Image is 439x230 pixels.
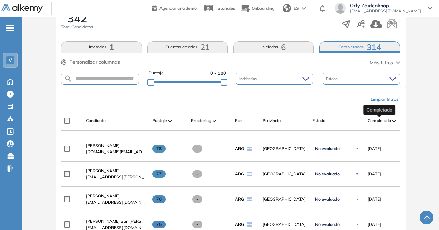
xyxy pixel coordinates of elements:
img: ARG [247,147,252,151]
span: No evaluado [315,146,340,151]
span: No evaluado [315,171,340,177]
span: [PERSON_NAME] San [PERSON_NAME] [86,219,163,224]
span: 0 - 100 [210,70,226,76]
span: [EMAIL_ADDRESS][PERSON_NAME][DOMAIN_NAME] [86,174,147,180]
a: [PERSON_NAME] [86,168,147,174]
span: [DATE] [368,171,381,177]
img: ARG [247,222,252,227]
img: ARG [247,197,252,201]
span: - [192,170,202,178]
span: ARG [235,196,244,202]
span: Completado [368,118,391,124]
span: ES [294,5,299,11]
span: Provincia [263,118,281,124]
button: Más filtros [370,59,400,66]
span: [DATE] [368,146,381,152]
span: - [192,195,202,203]
span: [GEOGRAPHIC_DATA] [263,196,307,202]
img: world [283,4,291,12]
span: Incidencias [239,76,258,81]
span: 77 [152,170,166,178]
span: Agendar una demo [159,6,197,11]
span: Proctoring [191,118,211,124]
img: Ícono de flecha [355,147,359,151]
span: Estado [312,118,325,124]
img: [missing "en.ARROW_ALT" translation] [392,120,396,122]
button: Iniciadas6 [233,41,314,53]
span: 76 [152,195,166,203]
span: Total Candidatos [61,24,93,30]
span: V [9,57,12,63]
img: Ícono de flecha [355,222,359,227]
span: Candidato [86,118,106,124]
span: Puntaje [152,118,167,124]
img: [missing "en.ARROW_ALT" translation] [213,120,216,122]
span: Personalizar columnas [69,58,120,66]
span: ARG [235,146,244,152]
span: Puntaje [149,70,164,76]
span: ARG [235,221,244,228]
span: Estado [326,76,339,81]
button: Cuentas creadas21 [147,41,228,53]
button: Personalizar columnas [61,58,120,66]
span: [EMAIL_ADDRESS][DOMAIN_NAME] [86,199,147,205]
span: [GEOGRAPHIC_DATA] [263,146,307,152]
span: [GEOGRAPHIC_DATA] [263,221,307,228]
span: [PERSON_NAME] [86,193,120,199]
i: - [6,27,14,29]
img: SEARCH_ALT [64,74,72,83]
span: 342 [67,13,87,24]
img: arrow [302,7,306,10]
a: Agendar una demo [152,3,197,12]
span: [DATE] [368,196,381,202]
button: Limpiar filtros [368,93,401,105]
span: - [192,145,202,153]
span: [DATE] [368,221,381,228]
a: [PERSON_NAME] [86,142,147,149]
span: ARG [235,171,244,177]
span: País [235,118,243,124]
span: No evaluado [315,196,340,202]
button: Completadas314 [319,41,400,53]
img: Ícono de flecha [355,172,359,176]
button: Onboarding [241,1,274,16]
span: [EMAIL_ADDRESS][DOMAIN_NAME] [350,8,421,14]
span: Más filtros [370,59,393,66]
a: [PERSON_NAME] San [PERSON_NAME] [86,218,147,224]
img: [missing "en.ARROW_ALT" translation] [168,120,172,122]
img: ARG [247,172,252,176]
div: Completado [363,105,395,115]
div: Estado [323,73,400,85]
span: Onboarding [252,6,274,11]
button: Invitados1 [61,41,142,53]
span: Orly Zaidenknop [350,3,421,8]
span: - [192,221,202,228]
img: Ícono de flecha [355,197,359,201]
span: [PERSON_NAME] [86,143,120,148]
span: [GEOGRAPHIC_DATA] [263,171,307,177]
span: 75 [152,221,166,228]
span: Tutoriales [216,6,235,11]
span: [PERSON_NAME] [86,168,120,173]
a: [PERSON_NAME] [86,193,147,199]
span: 78 [152,145,166,153]
img: Logo [1,4,43,13]
div: Incidencias [236,73,313,85]
span: No evaluado [315,222,340,227]
span: [DOMAIN_NAME][EMAIL_ADDRESS][DOMAIN_NAME] [86,149,147,155]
